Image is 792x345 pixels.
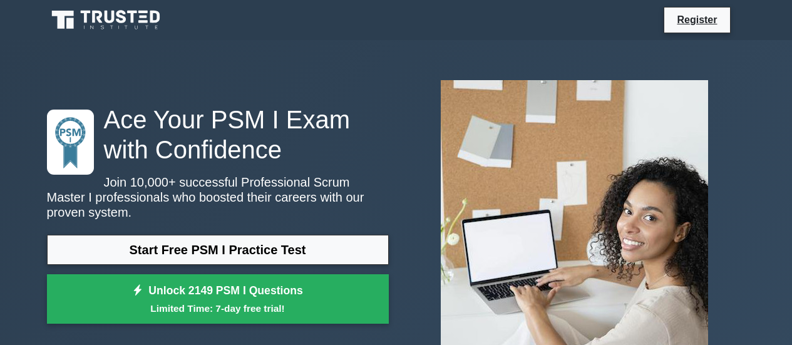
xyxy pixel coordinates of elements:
a: Register [669,12,724,28]
h1: Ace Your PSM I Exam with Confidence [47,105,389,165]
a: Start Free PSM I Practice Test [47,235,389,265]
a: Unlock 2149 PSM I QuestionsLimited Time: 7-day free trial! [47,274,389,324]
p: Join 10,000+ successful Professional Scrum Master I professionals who boosted their careers with ... [47,175,389,220]
small: Limited Time: 7-day free trial! [63,301,373,316]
